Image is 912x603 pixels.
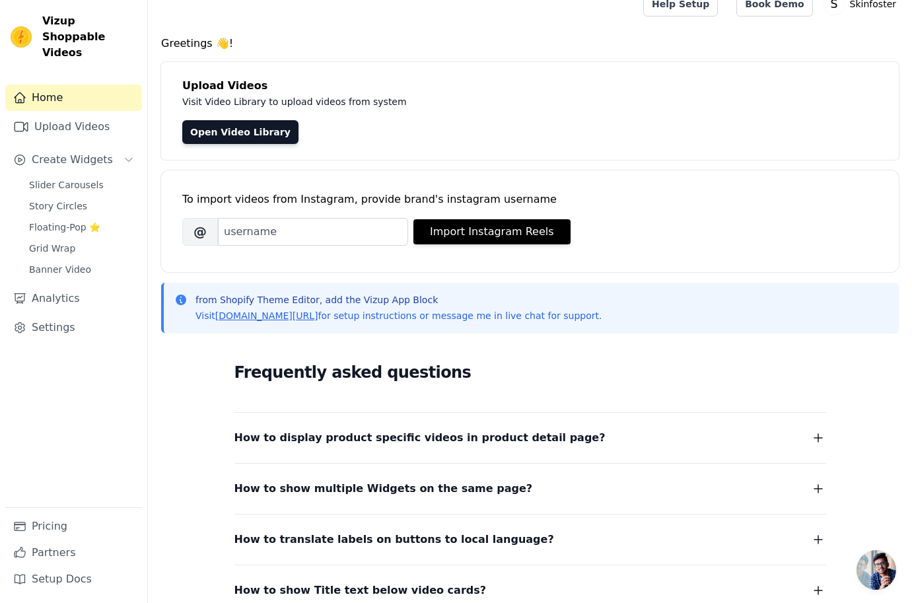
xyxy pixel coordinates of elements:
span: Floating-Pop ⭐ [29,221,100,234]
a: Home [5,85,142,111]
h4: Upload Videos [182,78,878,94]
span: Banner Video [29,263,91,276]
p: Visit Video Library to upload videos from system [182,94,774,110]
span: How to display product specific videos in product detail page? [234,429,606,447]
a: Story Circles [21,197,142,215]
button: How to show Title text below video cards? [234,581,826,600]
a: Grid Wrap [21,239,142,258]
h2: Frequently asked questions [234,359,826,386]
a: Partners [5,540,142,566]
span: How to show multiple Widgets on the same page? [234,479,533,498]
img: Vizup [11,26,32,48]
a: Banner Video [21,260,142,279]
span: Story Circles [29,199,87,213]
button: Import Instagram Reels [413,219,571,244]
a: Upload Videos [5,114,142,140]
button: Create Widgets [5,147,142,173]
a: Slider Carousels [21,176,142,194]
input: username [218,218,408,246]
a: Open chat [857,550,896,590]
button: How to translate labels on buttons to local language? [234,530,826,549]
span: Grid Wrap [29,242,75,255]
span: Slider Carousels [29,178,104,192]
span: @ [182,218,218,246]
button: How to display product specific videos in product detail page? [234,429,826,447]
span: Create Widgets [32,152,113,168]
a: Analytics [5,285,142,312]
a: Settings [5,314,142,341]
h4: Greetings 👋! [161,36,899,52]
p: from Shopify Theme Editor, add the Vizup App Block [195,293,602,306]
span: How to translate labels on buttons to local language? [234,530,554,549]
a: Open Video Library [182,120,298,144]
a: [DOMAIN_NAME][URL] [215,310,318,321]
span: Vizup Shoppable Videos [42,13,137,61]
a: Floating-Pop ⭐ [21,218,142,236]
div: To import videos from Instagram, provide brand's instagram username [182,192,878,207]
a: Pricing [5,513,142,540]
button: How to show multiple Widgets on the same page? [234,479,826,498]
span: How to show Title text below video cards? [234,581,487,600]
a: Setup Docs [5,566,142,592]
p: Visit for setup instructions or message me in live chat for support. [195,309,602,322]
